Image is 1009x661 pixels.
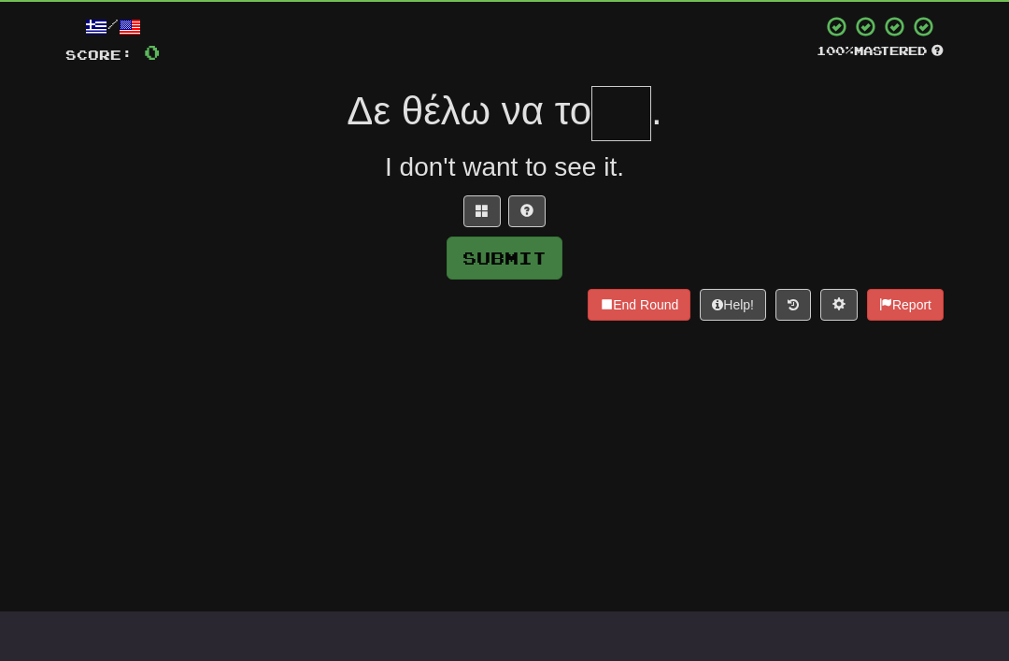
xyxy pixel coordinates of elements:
[65,47,133,63] span: Score:
[775,289,811,321] button: Round history (alt+y)
[817,43,944,60] div: Mastered
[65,15,160,38] div: /
[508,195,546,227] button: Single letter hint - you only get 1 per sentence and score half the points! alt+h
[867,289,944,321] button: Report
[347,89,591,133] span: Δε θέλω να το
[817,43,854,58] span: 100 %
[588,289,690,321] button: End Round
[447,237,562,280] button: Submit
[651,89,662,133] span: .
[144,40,160,64] span: 0
[463,195,501,227] button: Switch sentence to multiple choice alt+p
[700,289,766,321] button: Help!
[65,149,944,186] div: I don't want to see it.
